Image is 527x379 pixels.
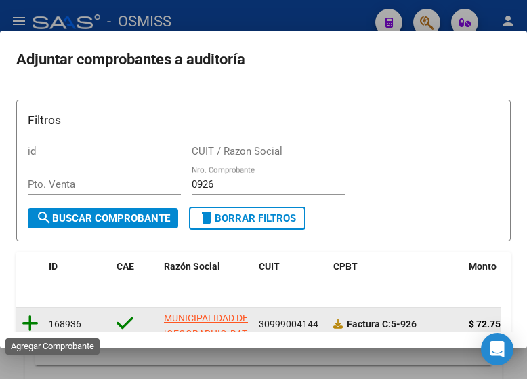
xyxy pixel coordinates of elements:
span: 168936 [49,319,81,330]
span: MUNICIPALIDAD DE [GEOGRAPHIC_DATA] [164,313,255,339]
button: Borrar Filtros [189,207,305,230]
span: Razón Social [164,261,220,272]
datatable-header-cell: Razón Social [159,252,253,297]
span: CPBT [333,261,358,272]
span: CUIT [259,261,280,272]
span: Borrar Filtros [198,212,296,224]
button: Buscar Comprobante [28,208,178,228]
div: Open Intercom Messenger [481,333,513,365]
strong: $ 72.754,00 [469,319,519,330]
span: CAE [117,261,134,272]
strong: 5-926 [347,319,417,330]
datatable-header-cell: CPBT [328,252,463,297]
span: Monto [469,261,497,272]
datatable-header-cell: CUIT [253,252,328,297]
span: Buscar Comprobante [36,212,170,224]
h2: Adjuntar comprobantes a auditoría [16,47,511,73]
span: ID [49,261,58,272]
datatable-header-cell: ID [43,252,111,297]
datatable-header-cell: CAE [111,252,159,297]
mat-icon: delete [198,210,215,226]
span: 30999004144 [259,319,318,330]
mat-icon: search [36,210,52,226]
span: Factura C: [347,319,391,330]
h3: Filtros [28,111,499,129]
